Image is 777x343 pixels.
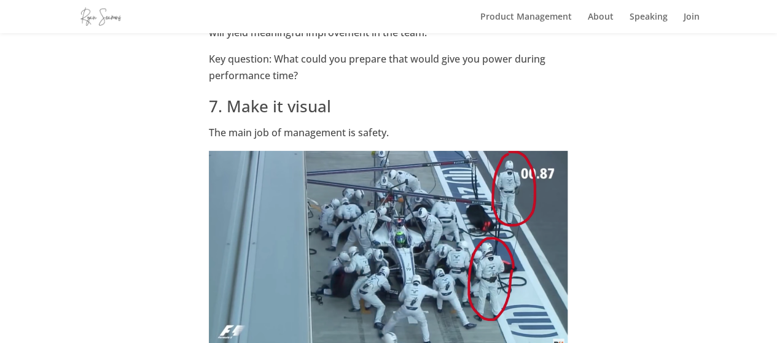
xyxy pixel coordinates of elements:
[5,51,772,62] div: Move To ...
[5,73,772,84] div: Options
[80,7,121,25] img: ryanseamons.com
[480,12,572,33] a: Product Management
[5,84,772,95] div: Sign out
[209,51,568,94] p: Key question: What could you prepare that would give you power during performance time?
[5,62,772,73] div: Delete
[209,94,568,125] h2: 7. Make it visual
[5,5,257,16] div: Home
[5,29,772,40] div: Sort A > Z
[684,12,700,33] a: Join
[209,125,568,151] p: The main job of management is safety.
[588,12,614,33] a: About
[5,40,772,51] div: Sort New > Old
[5,16,114,29] input: Search outlines
[630,12,668,33] a: Speaking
